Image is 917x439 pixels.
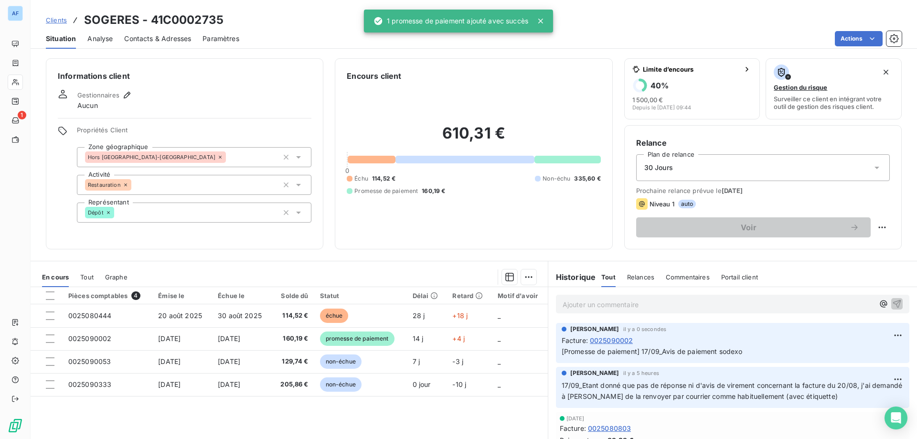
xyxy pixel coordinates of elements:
[413,334,424,343] span: 14 j
[277,334,309,343] span: 160,19 €
[218,380,240,388] span: [DATE]
[452,311,468,320] span: +18 j
[218,334,240,343] span: [DATE]
[80,273,94,281] span: Tout
[114,208,122,217] input: Ajouter une valeur
[452,334,465,343] span: +4 j
[218,311,262,320] span: 30 août 2025
[320,309,349,323] span: échue
[590,335,633,345] span: 0025090002
[452,380,466,388] span: -10 j
[498,311,501,320] span: _
[88,154,215,160] span: Hors [GEOGRAPHIC_DATA]-[GEOGRAPHIC_DATA]
[650,200,674,208] span: Niveau 1
[277,311,309,321] span: 114,52 €
[627,273,654,281] span: Relances
[88,182,121,188] span: Restauration
[498,380,501,388] span: _
[562,347,743,355] span: [Promesse de paiement] 17/09_Avis de paiement sodexo
[158,380,181,388] span: [DATE]
[422,187,445,195] span: 160,19 €
[636,137,890,149] h6: Relance
[8,418,23,433] img: Logo LeanPay
[277,357,309,366] span: 129,74 €
[498,357,501,365] span: _
[87,34,113,43] span: Analyse
[203,34,239,43] span: Paramètres
[42,273,69,281] span: En cours
[835,31,883,46] button: Actions
[774,84,827,91] span: Gestion du risque
[543,174,570,183] span: Non-échu
[158,311,202,320] span: 20 août 2025
[58,70,311,82] h6: Informations client
[77,126,311,139] span: Propriétés Client
[574,174,600,183] span: 335,60 €
[354,174,368,183] span: Échu
[158,357,181,365] span: [DATE]
[885,407,907,429] div: Open Intercom Messenger
[320,354,362,369] span: non-échue
[643,65,740,73] span: Limite d’encours
[105,273,128,281] span: Graphe
[413,292,441,300] div: Délai
[548,271,596,283] h6: Historique
[131,181,139,189] input: Ajouter une valeur
[347,124,600,152] h2: 610,31 €
[413,357,420,365] span: 7 j
[498,334,501,343] span: _
[624,58,760,119] button: Limite d’encours40%1 500,00 €Depuis le [DATE] 09:44
[666,273,710,281] span: Commentaires
[636,187,890,194] span: Prochaine relance prévue le
[77,101,98,110] span: Aucun
[372,174,395,183] span: 114,52 €
[218,292,266,300] div: Échue le
[722,187,743,194] span: [DATE]
[636,217,871,237] button: Voir
[347,70,401,82] h6: Encours client
[158,334,181,343] span: [DATE]
[644,163,673,172] span: 30 Jours
[498,292,542,300] div: Motif d'avoir
[218,357,240,365] span: [DATE]
[570,369,619,377] span: [PERSON_NAME]
[88,210,104,215] span: Dépôt
[413,311,425,320] span: 28 j
[277,292,309,300] div: Solde dû
[320,332,395,346] span: promesse de paiement
[46,15,67,25] a: Clients
[84,11,224,29] h3: SOGERES - 41C0002735
[320,292,401,300] div: Statut
[354,187,418,195] span: Promesse de paiement
[46,34,76,43] span: Situation
[158,292,206,300] div: Émise le
[345,167,349,174] span: 0
[766,58,902,119] button: Gestion du risqueSurveiller ce client en intégrant votre outil de gestion des risques client.
[68,334,112,343] span: 0025090002
[320,377,362,392] span: non-échue
[623,326,667,332] span: il y a 0 secondes
[68,380,112,388] span: 0025090333
[226,153,234,161] input: Ajouter une valeur
[566,416,585,421] span: [DATE]
[588,423,631,433] span: 0025080803
[413,380,431,388] span: 0 jour
[18,111,26,119] span: 1
[648,224,850,231] span: Voir
[68,357,111,365] span: 0025090053
[562,381,905,400] span: 17/09_Etant donné que pas de réponse ni d'avis de virement concernant la facture du 20/08, j'ai d...
[560,423,586,433] span: Facture :
[623,370,659,376] span: il y a 5 heures
[373,12,528,30] div: 1 promesse de paiement ajouté avec succès
[68,311,112,320] span: 0025080444
[77,91,119,99] span: Gestionnaires
[68,291,147,300] div: Pièces comptables
[46,16,67,24] span: Clients
[721,273,758,281] span: Portail client
[8,6,23,21] div: AF
[570,325,619,333] span: [PERSON_NAME]
[452,357,463,365] span: -3 j
[632,105,691,110] span: Depuis le [DATE] 09:44
[562,335,588,345] span: Facture :
[632,96,663,104] span: 1 500,00 €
